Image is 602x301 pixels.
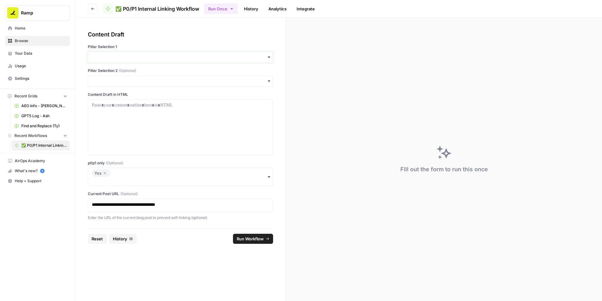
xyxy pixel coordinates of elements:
[237,236,264,242] span: Run Workflow
[240,4,262,14] a: History
[5,5,70,21] button: Workspace: Ramp
[5,48,70,58] a: Your Data
[88,215,273,221] p: Enter the URL of the current blog post to prevent self-linking (optional)
[14,93,37,99] span: Recent Grids
[12,101,70,111] a: AEO Info - [PERSON_NAME]
[5,61,70,71] a: Usage
[21,123,67,129] span: Find and Replace (Ty)
[5,36,70,46] a: Browse
[15,25,67,31] span: Home
[15,38,67,44] span: Browse
[265,4,290,14] a: Analytics
[115,5,199,13] span: ✅ P0/P1 Internal Linking Workflow
[88,68,273,74] label: Pillar Selection 2
[88,44,273,50] label: Pillar Selection 1
[12,121,70,131] a: Find and Replace (Ty)
[106,160,123,166] span: (Optional)
[5,23,70,33] a: Home
[233,234,273,244] button: Run Workflow
[5,131,70,140] button: Recent Workflows
[40,169,45,173] a: 5
[5,91,70,101] button: Recent Grids
[400,165,488,174] div: Fill out the form to run this once
[15,63,67,69] span: Usage
[88,160,273,166] label: p0p1 only
[94,169,108,177] div: Yes
[88,234,107,244] button: Reset
[103,4,199,14] a: ✅ P0/P1 Internal Linking Workflow
[15,178,67,184] span: Help + Support
[15,158,67,164] span: AirOps Academy
[5,74,70,84] a: Settings
[5,166,70,176] button: What's new? 5
[41,169,43,172] text: 5
[15,76,67,81] span: Settings
[21,113,67,119] span: GPT5 Log - Ash
[5,166,70,176] div: What's new?
[5,176,70,186] button: Help + Support
[88,92,273,97] label: Content Draft in HTML
[109,234,137,244] button: History
[119,68,136,74] span: (Optional)
[88,168,273,186] button: Yes
[14,133,47,139] span: Recent Workflows
[88,191,273,197] label: Current Post URL
[113,236,127,242] span: History
[21,103,67,109] span: AEO Info - [PERSON_NAME]
[12,140,70,150] a: ✅ P0/P1 Internal Linking Workflow
[21,10,59,16] span: Ramp
[21,143,67,148] span: ✅ P0/P1 Internal Linking Workflow
[204,3,238,14] button: Run Once
[92,236,103,242] span: Reset
[120,191,138,197] span: (Optional)
[293,4,319,14] a: Integrate
[12,111,70,121] a: GPT5 Log - Ash
[88,30,273,39] div: Content Draft
[5,156,70,166] a: AirOps Academy
[7,7,18,19] img: Ramp Logo
[15,51,67,56] span: Your Data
